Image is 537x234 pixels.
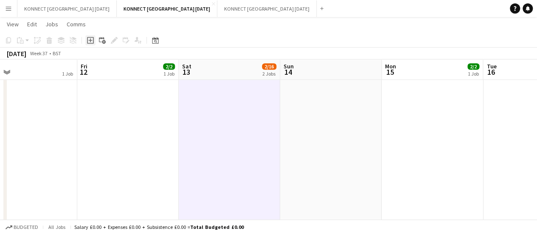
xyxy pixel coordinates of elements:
a: Comms [63,19,89,30]
span: Week 37 [28,50,49,56]
div: BST [53,50,61,56]
span: 15 [384,67,396,77]
span: 16 [485,67,496,77]
span: Comms [67,20,86,28]
span: Budgeted [14,224,38,230]
span: 12 [79,67,87,77]
span: 2/16 [262,63,276,70]
span: 13 [181,67,191,77]
a: Edit [24,19,40,30]
span: 2/2 [163,63,175,70]
span: Jobs [45,20,58,28]
div: 1 Job [468,70,479,77]
span: Sun [284,62,294,70]
div: Salary £0.00 + Expenses £0.00 + Subsistence £0.00 = [74,224,244,230]
span: Tue [486,62,496,70]
div: 1 Job [163,70,174,77]
span: Sat [182,62,191,70]
span: 14 [282,67,294,77]
span: Total Budgeted £0.00 [190,224,244,230]
span: 2/2 [467,63,479,70]
span: Edit [27,20,37,28]
span: View [7,20,19,28]
a: Jobs [42,19,62,30]
span: Fri [81,62,87,70]
div: [DATE] [7,49,26,58]
div: 1 Job [62,70,73,77]
span: All jobs [47,224,67,230]
a: View [3,19,22,30]
button: KONNECT [GEOGRAPHIC_DATA] [DATE] [117,0,217,17]
button: Budgeted [4,223,39,232]
button: KONNECT [GEOGRAPHIC_DATA] [DATE] [217,0,317,17]
button: KONNECT [GEOGRAPHIC_DATA] [DATE] [17,0,117,17]
div: 2 Jobs [262,70,276,77]
span: Mon [385,62,396,70]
